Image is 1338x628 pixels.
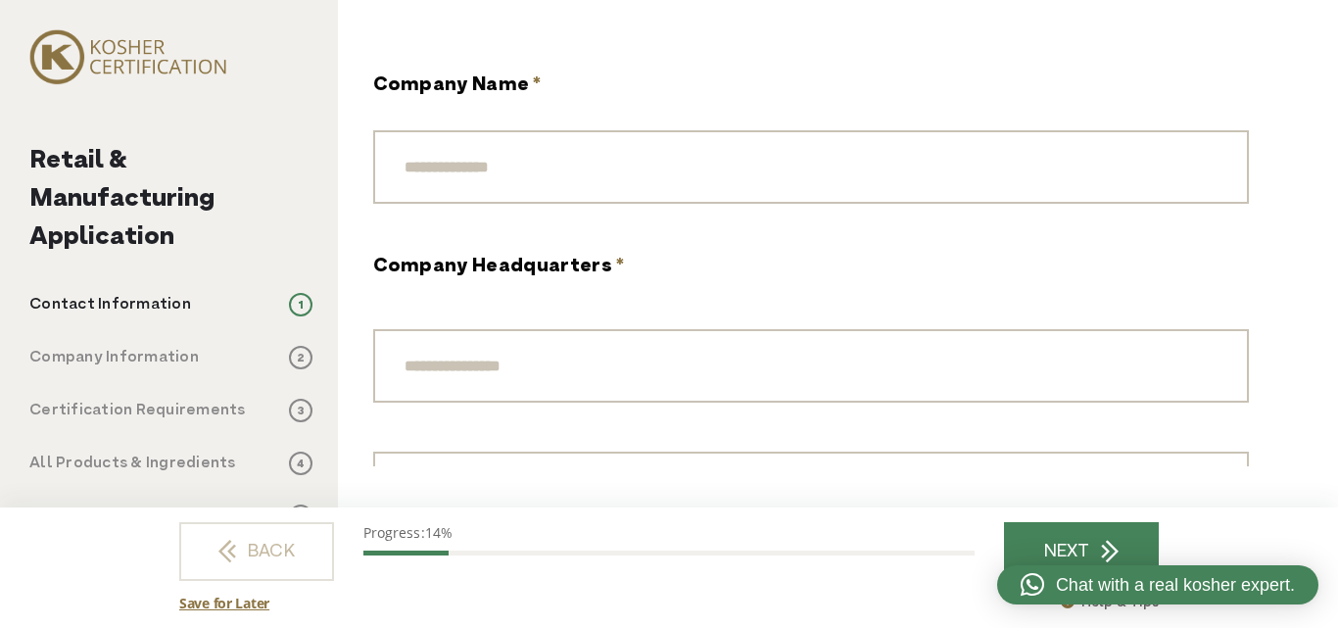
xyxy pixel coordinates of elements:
[29,142,312,257] h2: Retail & Manufacturing Application
[289,293,312,316] span: 1
[289,505,312,528] span: 5
[29,346,199,369] p: Company Information
[363,522,975,543] p: Progress:
[29,505,184,528] p: Facility Information
[289,399,312,422] span: 3
[29,399,246,422] p: Certification Requirements
[179,593,269,613] a: Save for Later
[373,72,542,101] label: Company Name
[373,253,625,282] legend: Company Headquarters
[29,293,191,316] p: Contact Information
[997,565,1318,604] a: Chat with a real kosher expert.
[29,452,236,475] p: All Products & Ingredients
[425,523,453,542] span: 14%
[1004,522,1159,581] a: NEXT
[289,452,312,475] span: 4
[1056,572,1295,599] span: Chat with a real kosher expert.
[289,346,312,369] span: 2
